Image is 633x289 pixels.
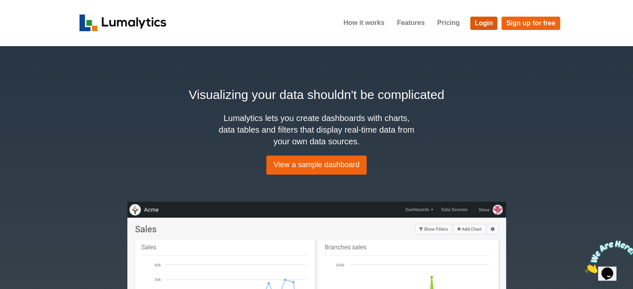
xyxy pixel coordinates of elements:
[501,17,560,30] a: Sign up for free
[3,3,55,36] img: Chat attention grabber
[217,112,417,147] h4: Lumalytics lets you create dashboards with charts, data tables and filters that display real-time...
[79,15,166,31] img: logo_v2-f34f87db3d4d9f5311d6c47995059ad6168825a3e1eb260e01c8041e89355404.png
[391,12,431,33] a: Features
[431,12,466,33] a: Pricing
[79,85,554,104] h2: Visualizing your data shouldn't be complicated
[266,156,367,175] a: View a sample dashboard
[337,12,391,33] a: How it works
[470,17,498,30] a: Login
[581,237,633,277] iframe: chat widget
